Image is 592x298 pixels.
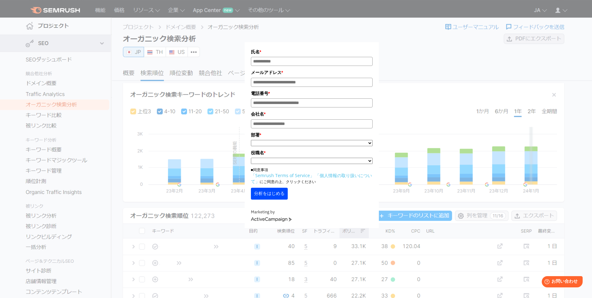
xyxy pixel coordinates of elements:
[251,48,373,55] label: 氏名
[251,167,373,185] p: ■同意事項 にご同意の上、クリックください
[251,149,373,156] label: 役職名
[251,172,314,178] a: 「Semrush Terms of Service」
[251,90,373,97] label: 電話番号
[536,274,585,291] iframe: Help widget launcher
[251,69,373,76] label: メールアドレス
[251,111,373,117] label: 会社名
[251,132,373,138] label: 部署
[251,188,288,200] button: 分析をはじめる
[251,209,373,216] div: Marketing by
[251,172,372,184] a: 「個人情報の取り扱いについて」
